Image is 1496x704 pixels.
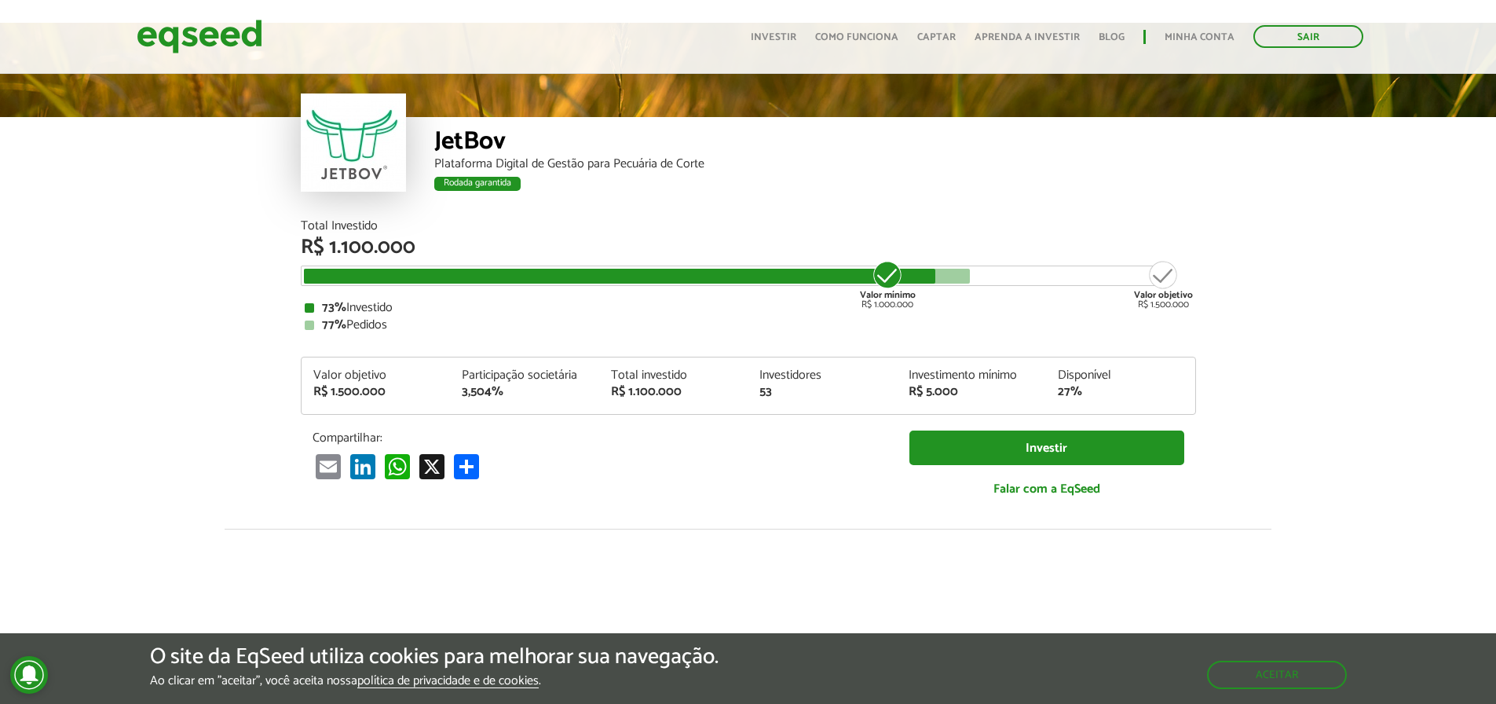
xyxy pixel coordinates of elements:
div: 3,504% [462,386,587,398]
a: Minha conta [1165,32,1234,42]
div: Valor objetivo [313,369,439,382]
div: 53 [759,386,885,398]
a: Investir [909,431,1184,466]
img: EqSeed [137,16,262,57]
strong: Valor mínimo [860,288,916,302]
a: Blog [1099,32,1125,42]
p: Compartilhar: [313,431,886,445]
strong: Valor objetivo [1134,288,1193,302]
a: Captar [917,32,956,42]
div: JetBov [434,129,1196,158]
h5: O site da EqSeed utiliza cookies para melhorar sua navegação. [150,645,719,669]
a: Como funciona [815,32,898,42]
div: R$ 1.100.000 [611,386,737,398]
div: Investido [305,302,1192,314]
a: Aprenda a investir [975,32,1080,42]
p: Ao clicar em "aceitar", você aceita nossa . [150,673,719,688]
a: Sair [1253,25,1363,48]
div: Investidores [759,369,885,382]
div: R$ 1.000.000 [858,259,917,310]
a: Compartilhar [451,453,482,479]
strong: 77% [322,314,346,335]
a: Investir [751,32,796,42]
a: Email [313,453,344,479]
div: Disponível [1058,369,1183,382]
div: R$ 5.000 [909,386,1034,398]
a: WhatsApp [382,453,413,479]
div: R$ 1.500.000 [313,386,439,398]
button: Aceitar [1207,661,1347,689]
div: Total investido [611,369,737,382]
strong: 73% [322,297,346,318]
div: Plataforma Digital de Gestão para Pecuária de Corte [434,158,1196,170]
div: Participação societária [462,369,587,382]
a: política de privacidade e de cookies [357,675,539,688]
div: 27% [1058,386,1183,398]
div: Total Investido [301,220,1196,233]
div: R$ 1.500.000 [1134,259,1193,310]
a: X [416,453,448,479]
a: Falar com a EqSeed [909,473,1184,505]
a: LinkedIn [347,453,379,479]
div: Investimento mínimo [909,369,1034,382]
div: R$ 1.100.000 [301,237,1196,258]
div: Rodada garantida [434,177,521,191]
div: Pedidos [305,319,1192,332]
